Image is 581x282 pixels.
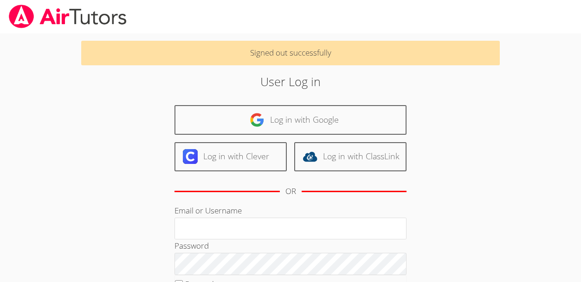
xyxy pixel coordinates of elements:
[294,142,407,171] a: Log in with ClassLink
[134,73,447,90] h2: User Log in
[174,240,209,251] label: Password
[285,185,296,198] div: OR
[174,105,407,134] a: Log in with Google
[8,5,128,28] img: airtutors_banner-c4298cdbf04f3fff15de1276eac7730deb9818008684d7c2e4769d2f7ddbe033.png
[183,149,198,164] img: clever-logo-6eab21bc6e7a338710f1a6ff85c0baf02591cd810cc4098c63d3a4b26e2feb20.svg
[174,142,287,171] a: Log in with Clever
[81,41,499,65] p: Signed out successfully
[250,113,265,127] img: google-logo-50288ca7cdecda66e5e0955fdab243c47b7ad437acaf1139b6f446037453330a.svg
[303,149,317,164] img: classlink-logo-d6bb404cc1216ec64c9a2012d9dc4662098be43eaf13dc465df04b49fa7ab582.svg
[174,205,242,216] label: Email or Username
